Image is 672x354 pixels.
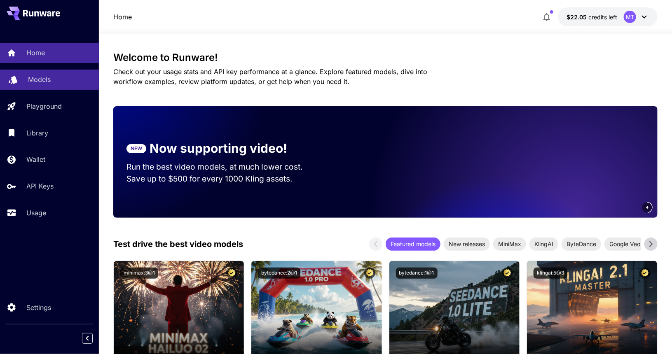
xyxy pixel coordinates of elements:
button: Certified Model – Vetted for best performance and includes a commercial license. [226,268,237,279]
p: Settings [26,303,51,312]
p: Save up to $500 for every 1000 Kling assets. [126,173,318,185]
span: New releases [444,240,490,248]
span: MiniMax [493,240,526,248]
span: $22.05 [567,14,588,21]
nav: breadcrumb [113,12,132,22]
span: Google Veo [604,240,645,248]
div: New releases [444,238,490,251]
h3: Welcome to Runware! [113,52,658,63]
div: Google Veo [604,238,645,251]
a: Home [113,12,132,22]
p: Run the best video models, at much lower cost. [126,161,318,173]
p: Usage [26,208,46,218]
button: $22.05245MT [558,7,658,26]
button: Certified Model – Vetted for best performance and includes a commercial license. [364,268,375,279]
button: bytedance:1@1 [396,268,438,279]
div: MT [624,11,636,23]
span: KlingAI [529,240,558,248]
div: KlingAI [529,238,558,251]
button: minimax:3@1 [120,268,158,279]
span: ByteDance [562,240,601,248]
p: Wallet [26,154,45,164]
p: NEW [131,145,142,152]
p: Models [28,75,51,84]
button: bytedance:2@1 [258,268,300,279]
div: Featured models [386,238,440,251]
button: Collapse sidebar [82,333,93,344]
span: 4 [646,204,649,210]
div: $22.05245 [567,13,617,21]
p: Playground [26,101,62,111]
div: MiniMax [493,238,526,251]
span: credits left [588,14,617,21]
p: Library [26,128,48,138]
div: Collapse sidebar [88,331,99,346]
div: ByteDance [562,238,601,251]
p: Test drive the best video models [113,238,243,250]
p: Home [26,48,45,58]
p: API Keys [26,181,54,191]
button: klingai:5@3 [534,268,567,279]
button: Certified Model – Vetted for best performance and includes a commercial license. [502,268,513,279]
p: Now supporting video! [150,139,287,158]
button: Certified Model – Vetted for best performance and includes a commercial license. [639,268,651,279]
span: Check out your usage stats and API key performance at a glance. Explore featured models, dive int... [113,68,427,86]
span: Featured models [386,240,440,248]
